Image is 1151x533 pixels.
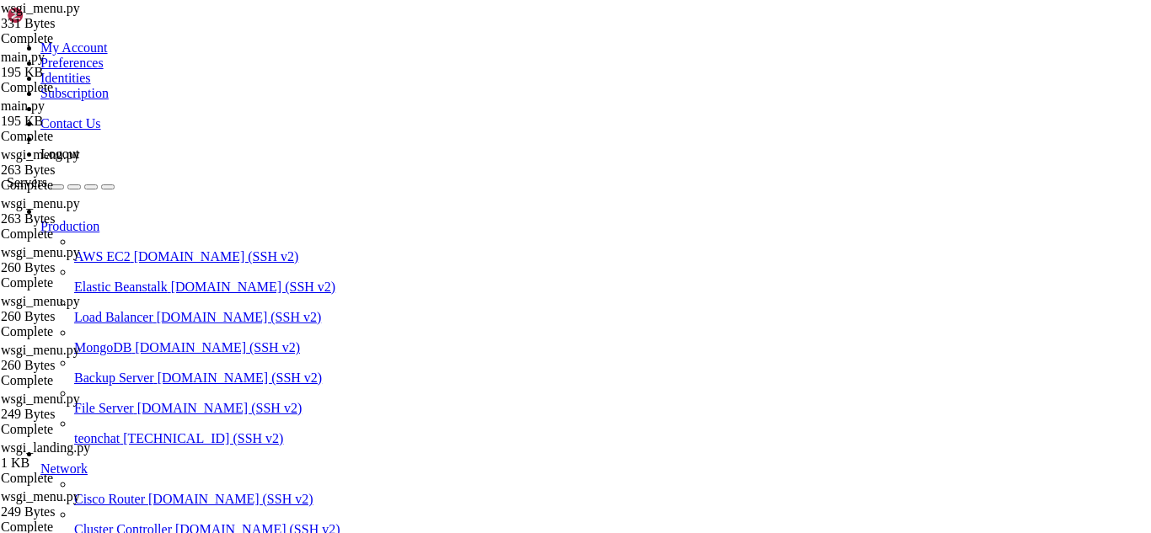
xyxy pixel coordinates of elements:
[1,422,157,437] div: Complete
[1,1,80,15] span: wsgi_menu.py
[1,275,157,290] div: Complete
[1,407,157,422] div: 249 Bytes
[1,358,157,373] div: 260 Bytes
[1,489,157,520] span: wsgi_menu.py
[1,489,80,504] span: wsgi_menu.py
[1,129,157,144] div: Complete
[1,245,157,275] span: wsgi_menu.py
[1,440,157,471] span: wsgi_landing.py
[1,99,45,113] span: main.py
[1,178,157,193] div: Complete
[1,309,157,324] div: 260 Bytes
[1,114,157,129] div: 195 KB
[1,373,157,388] div: Complete
[1,245,80,259] span: wsgi_menu.py
[1,211,157,227] div: 263 Bytes
[1,343,80,357] span: wsgi_menu.py
[1,294,157,324] span: wsgi_menu.py
[1,163,157,178] div: 263 Bytes
[1,440,90,455] span: wsgi_landing.py
[1,16,157,31] div: 331 Bytes
[1,227,157,242] div: Complete
[1,31,157,46] div: Complete
[1,147,157,178] span: wsgi_menu.py
[1,196,157,227] span: wsgi_menu.py
[1,504,157,520] div: 249 Bytes
[1,80,157,95] div: Complete
[1,324,157,339] div: Complete
[1,50,45,64] span: main.py
[1,65,157,80] div: 195 KB
[1,392,157,422] span: wsgi_menu.py
[1,147,80,162] span: wsgi_menu.py
[1,99,157,129] span: main.py
[1,50,157,80] span: main.py
[1,471,157,486] div: Complete
[1,196,80,211] span: wsgi_menu.py
[1,1,157,31] span: wsgi_menu.py
[1,343,157,373] span: wsgi_menu.py
[1,260,157,275] div: 260 Bytes
[1,392,80,406] span: wsgi_menu.py
[1,456,157,471] div: 1 KB
[1,294,80,308] span: wsgi_menu.py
